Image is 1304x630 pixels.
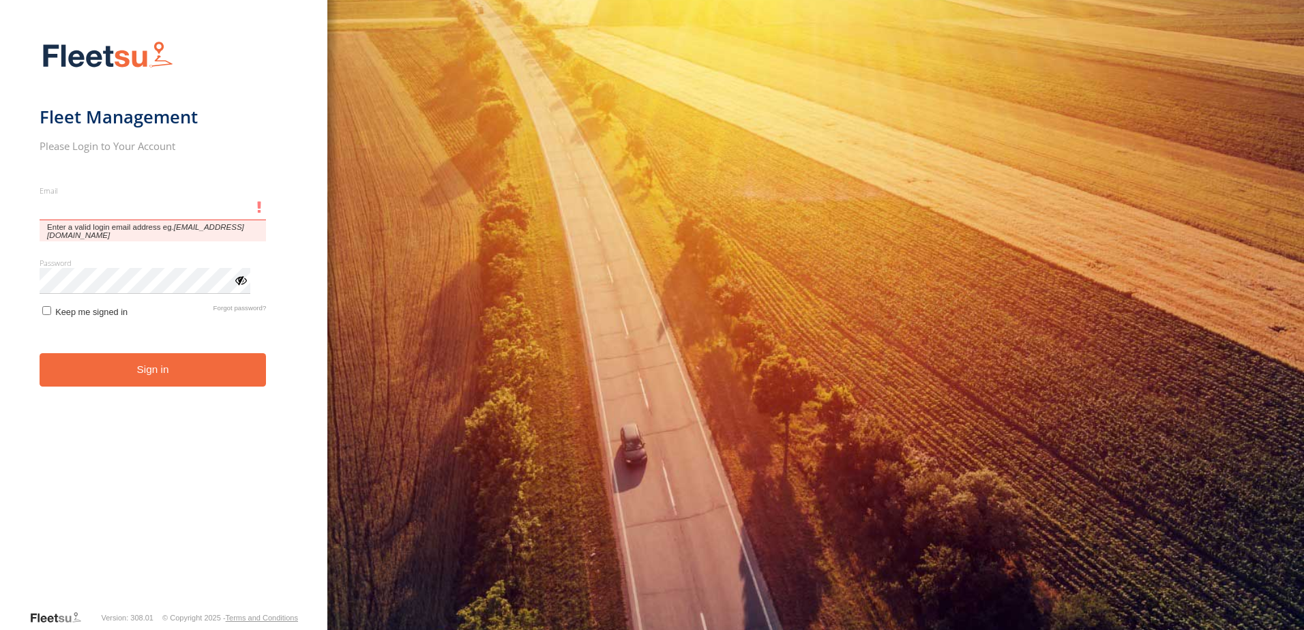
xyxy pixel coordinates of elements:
[213,304,267,317] a: Forgot password?
[42,306,51,315] input: Keep me signed in
[55,307,128,317] span: Keep me signed in
[233,273,247,286] div: ViewPassword
[40,33,288,610] form: main
[162,614,298,622] div: © Copyright 2025 -
[40,38,176,73] img: Fleetsu
[40,139,267,153] h2: Please Login to Your Account
[40,106,267,128] h1: Fleet Management
[226,614,298,622] a: Terms and Conditions
[29,611,92,625] a: Visit our Website
[40,353,267,387] button: Sign in
[40,220,267,241] span: Enter a valid login email address eg.
[102,614,153,622] div: Version: 308.01
[47,223,244,239] em: [EMAIL_ADDRESS][DOMAIN_NAME]
[40,185,267,196] label: Email
[40,258,267,268] label: Password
